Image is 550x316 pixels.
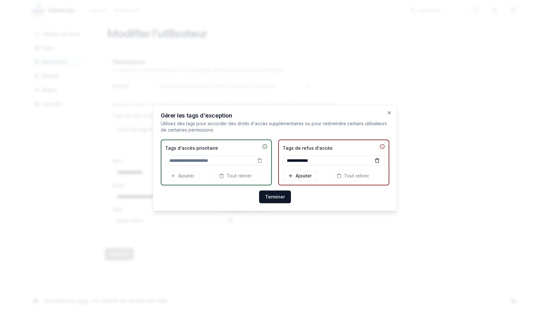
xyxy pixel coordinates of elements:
label: Tags de refus d'accès [283,145,333,151]
h2: Gérer les tags d'exception [161,113,389,118]
label: Tags d'accès prioritaire [165,145,218,151]
button: Ajouter [283,171,317,181]
p: Utilisez des tags pour accorder des droits d'accès supplémentaires ou pour restreindre certains u... [161,120,389,133]
button: Terminer [259,190,291,203]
